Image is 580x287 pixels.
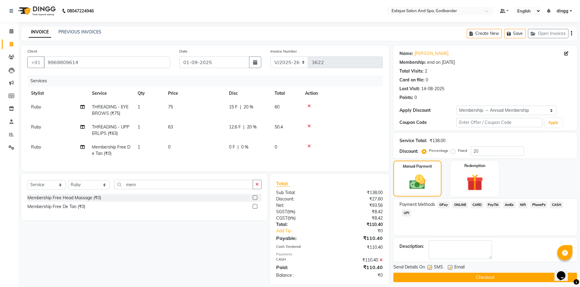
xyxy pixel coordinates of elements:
[168,104,173,110] span: 75
[288,209,294,214] span: 9%
[399,243,424,250] div: Description:
[414,94,417,101] div: 0
[164,87,225,100] th: Price
[425,68,427,74] div: 2
[276,215,287,221] span: CGST
[138,124,140,130] span: 1
[27,49,37,54] label: Client
[399,107,457,114] div: Apply Discount
[329,196,387,202] div: ₹27.60
[27,195,101,201] div: Membership Free Head Massage (₹0)
[44,56,170,68] input: Search by Name/Mobile/Email/Code
[138,104,140,110] span: 1
[16,2,57,19] img: logo
[329,234,387,242] div: ₹110.40
[329,190,387,196] div: ₹138.00
[272,196,329,202] div: Discount:
[67,2,94,19] b: 08047224946
[399,86,420,92] div: Last Visit:
[557,8,568,14] span: dingg
[272,234,329,242] div: Payable:
[399,50,413,57] div: Name:
[329,221,387,228] div: ₹110.40
[399,148,418,155] div: Discount:
[329,257,387,263] div: ₹110.40
[27,56,44,68] button: +91
[229,144,235,150] span: 0 F
[88,87,134,100] th: Service
[301,87,383,100] th: Action
[530,201,547,208] span: PhonePe
[399,59,426,66] div: Membership:
[272,190,329,196] div: Sub Total:
[421,86,444,92] div: 14-08-2025
[458,148,467,153] label: Fixed
[275,124,283,130] span: 50.4
[179,49,188,54] label: Date
[434,264,443,272] span: SMS
[229,104,237,110] span: 15 F
[404,173,431,191] img: _cash.svg
[545,118,562,127] button: Apply
[225,87,271,100] th: Disc
[114,180,253,189] input: Search or Scan
[461,172,488,193] img: _gift.svg
[528,29,568,38] button: Open Invoices
[272,272,329,278] div: Balance :
[92,104,128,116] span: THREADING - EYEBROWS (₹75)
[92,144,130,156] span: Membership Free De Tan (₹0)
[272,202,329,209] div: Net:
[28,75,387,87] div: Services
[27,87,88,100] th: Stylist
[31,124,41,130] span: Ruby
[275,104,279,110] span: 60
[134,87,164,100] th: Qty
[244,104,253,110] span: 20 %
[229,124,241,130] span: 12.6 F
[240,104,241,110] span: |
[438,201,450,208] span: GPay
[138,144,140,150] span: 1
[329,215,387,221] div: ₹8.42
[237,144,239,150] span: |
[276,180,290,187] span: Total
[247,124,257,130] span: 20 %
[275,144,277,150] span: 0
[504,29,526,38] button: Save
[241,144,248,150] span: 0 %
[339,228,387,234] div: ₹0
[289,216,294,220] span: 9%
[393,273,577,282] button: Checkout
[503,201,516,208] span: AmEx
[58,29,101,35] a: PREVIOUS INVOICES
[31,144,41,150] span: Ruby
[168,144,170,150] span: 0
[399,68,424,74] div: Total Visits:
[272,209,329,215] div: ( )
[27,203,85,210] div: Membership Free De Tan (₹0)
[470,201,483,208] span: CARD
[243,124,244,130] span: |
[486,201,501,208] span: PayTM
[402,210,411,217] span: UPI
[430,138,445,144] div: ₹138.00
[452,201,468,208] span: ONLINE
[464,163,485,169] label: Redemption
[329,264,387,271] div: ₹110.40
[29,27,51,38] a: INVOICE
[272,221,329,228] div: Total:
[456,118,542,127] input: Enter Offer / Coupon Code
[272,215,329,221] div: ( )
[31,104,41,110] span: Ruby
[270,49,297,54] label: Invoice Number
[399,119,457,126] div: Coupon Code
[272,257,329,263] div: CASH
[518,201,528,208] span: Nift
[427,59,455,66] div: end on [DATE]
[276,209,287,214] span: SGST
[399,94,413,101] div: Points:
[272,264,329,271] div: Paid:
[272,228,339,234] a: Add Tip
[467,29,502,38] button: Create New
[271,87,301,100] th: Total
